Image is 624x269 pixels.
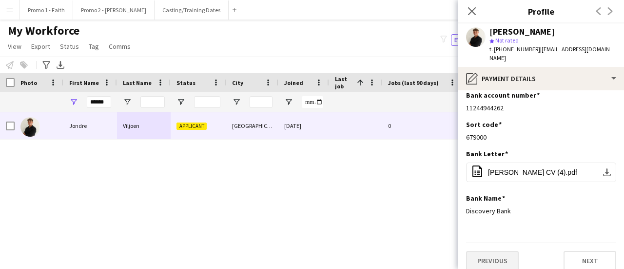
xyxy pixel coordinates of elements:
[89,42,99,51] span: Tag
[335,75,353,90] span: Last job
[489,27,555,36] div: [PERSON_NAME]
[495,37,519,44] span: Not rated
[69,98,78,106] button: Open Filter Menu
[466,194,505,203] h3: Bank Name
[458,67,624,90] div: Payment details
[388,79,439,86] span: Jobs (last 90 days)
[69,79,99,86] span: First Name
[176,123,207,130] span: Applicant
[232,79,243,86] span: City
[60,42,79,51] span: Status
[176,98,185,106] button: Open Filter Menu
[123,98,132,106] button: Open Filter Menu
[489,45,540,53] span: t. [PHONE_NUMBER]
[284,98,293,106] button: Open Filter Menu
[40,59,52,71] app-action-btn: Advanced filters
[284,79,303,86] span: Joined
[451,34,503,46] button: Everyone11,203
[278,112,329,139] div: [DATE]
[382,112,463,139] div: 0
[63,112,117,139] div: Jondre
[466,91,540,100] h3: Bank account number
[155,0,229,20] button: Casting/Training Dates
[31,42,50,51] span: Export
[109,42,131,51] span: Comms
[176,79,195,86] span: Status
[27,40,54,53] a: Export
[56,40,83,53] a: Status
[8,42,21,51] span: View
[85,40,103,53] a: Tag
[250,96,273,108] input: City Filter Input
[466,133,616,142] div: 679000
[123,79,152,86] span: Last Name
[488,168,577,176] span: [PERSON_NAME] CV (4).pdf
[194,96,220,108] input: Status Filter Input
[20,79,37,86] span: Photo
[105,40,135,53] a: Comms
[117,112,171,139] div: Viljoen
[140,96,165,108] input: Last Name Filter Input
[466,120,502,129] h3: Sort code
[20,0,73,20] button: Promo 1 - Faith
[20,117,40,137] img: Jondre Viljoen
[458,5,624,18] h3: Profile
[466,163,616,182] button: [PERSON_NAME] CV (4).pdf
[466,103,616,112] div: 11244944262
[466,207,616,215] div: Discovery Bank
[73,0,155,20] button: Promo 2 - [PERSON_NAME]
[226,112,278,139] div: [GEOGRAPHIC_DATA]
[302,96,323,108] input: Joined Filter Input
[466,149,508,158] h3: Bank Letter
[489,45,613,62] span: | [EMAIL_ADDRESS][DOMAIN_NAME]
[87,96,111,108] input: First Name Filter Input
[232,98,241,106] button: Open Filter Menu
[55,59,66,71] app-action-btn: Export XLSX
[8,23,79,38] span: My Workforce
[4,40,25,53] a: View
